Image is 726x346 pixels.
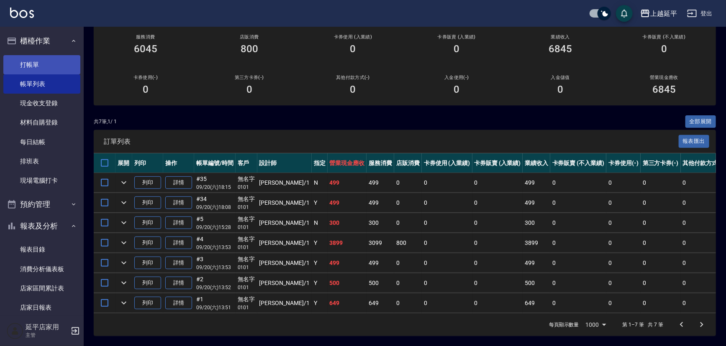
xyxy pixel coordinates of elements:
td: 0 [472,273,523,293]
th: 店販消費 [394,153,422,173]
button: 全部展開 [685,115,716,128]
td: 0 [472,233,523,253]
th: 設計師 [257,153,312,173]
h2: 卡券使用(-) [104,75,187,80]
div: 無名字 [238,175,255,183]
th: 操作 [163,153,194,173]
td: 0 [422,273,472,293]
td: [PERSON_NAME] /1 [257,273,312,293]
td: 0 [472,253,523,273]
th: 展開 [115,153,132,173]
td: 499 [367,253,394,273]
td: 0 [606,213,641,233]
button: expand row [118,297,130,309]
button: 報表匯出 [679,135,710,148]
td: 499 [367,193,394,213]
td: #34 [194,193,236,213]
button: 列印 [134,237,161,249]
td: 649 [328,293,367,313]
td: 0 [422,193,472,213]
td: 0 [550,273,606,293]
td: 0 [641,213,681,233]
th: 列印 [132,153,163,173]
a: 詳情 [165,216,192,229]
h3: 6045 [134,43,157,55]
h3: 6845 [549,43,572,55]
p: 09/20 (六) 13:51 [196,304,233,311]
td: #5 [194,213,236,233]
td: 3899 [328,233,367,253]
td: 499 [367,173,394,193]
td: [PERSON_NAME] /1 [257,253,312,273]
button: 列印 [134,297,161,310]
button: 上越延平 [637,5,680,22]
a: 消費分析儀表板 [3,259,80,279]
th: 第三方卡券(-) [641,153,681,173]
td: 300 [328,213,367,233]
h3: 服務消費 [104,34,187,40]
a: 帳單列表 [3,74,80,94]
a: 每日結帳 [3,132,80,152]
td: 0 [394,293,422,313]
td: 0 [550,213,606,233]
th: 客戶 [236,153,257,173]
h3: 0 [350,84,356,95]
button: 列印 [134,257,161,270]
td: 0 [550,173,606,193]
td: 0 [422,233,472,253]
th: 卡券使用 (入業績) [422,153,472,173]
th: 卡券販賣 (入業績) [472,153,523,173]
td: 500 [328,273,367,293]
td: 0 [422,213,472,233]
p: 09/20 (六) 13:52 [196,284,233,291]
th: 服務消費 [367,153,394,173]
a: 詳情 [165,257,192,270]
td: 0 [394,213,422,233]
td: 0 [550,293,606,313]
button: 列印 [134,216,161,229]
td: 0 [550,193,606,213]
td: N [312,213,328,233]
h3: 0 [454,43,459,55]
td: #35 [194,173,236,193]
td: [PERSON_NAME] /1 [257,193,312,213]
a: 報表匯出 [679,137,710,145]
h2: 入金儲值 [518,75,602,80]
th: 卡券使用(-) [606,153,641,173]
td: 3899 [523,233,550,253]
span: 訂單列表 [104,137,679,146]
td: Y [312,193,328,213]
td: Y [312,293,328,313]
h2: 卡券販賣 (不入業績) [622,34,706,40]
h3: 0 [350,43,356,55]
td: 0 [606,273,641,293]
p: 0101 [238,304,255,311]
td: 0 [472,193,523,213]
td: #4 [194,233,236,253]
img: Person [7,323,23,339]
div: 無名字 [238,255,255,264]
td: #3 [194,253,236,273]
td: 0 [472,293,523,313]
p: 09/20 (六) 15:28 [196,224,233,231]
h2: 卡券販賣 (入業績) [415,34,498,40]
td: 0 [641,173,681,193]
p: 09/20 (六) 13:53 [196,264,233,271]
button: expand row [118,237,130,249]
h2: 營業現金應收 [622,75,706,80]
button: 登出 [684,6,716,21]
button: expand row [118,196,130,209]
th: 業績收入 [523,153,550,173]
td: 0 [606,233,641,253]
h3: 800 [241,43,258,55]
td: 499 [523,193,550,213]
th: 營業現金應收 [328,153,367,173]
td: 0 [422,253,472,273]
td: 649 [367,293,394,313]
p: 09/20 (六) 18:08 [196,204,233,211]
p: 0101 [238,244,255,251]
h3: 0 [454,84,459,95]
a: 詳情 [165,297,192,310]
td: 500 [367,273,394,293]
div: 1000 [582,313,609,336]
